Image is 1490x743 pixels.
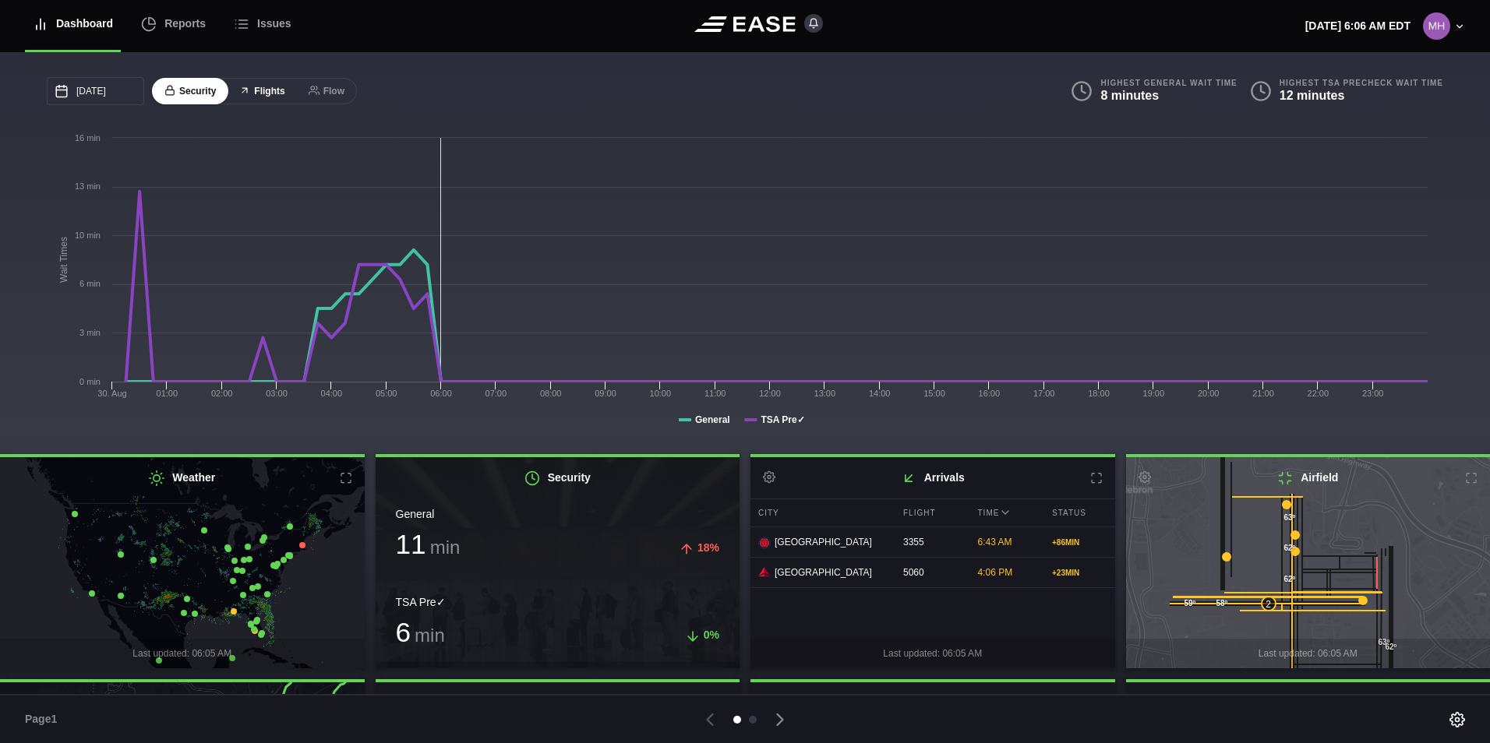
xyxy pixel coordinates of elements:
[97,389,126,398] tspan: 30. Aug
[376,389,397,398] text: 05:00
[58,237,69,283] tspan: Wait Times
[415,625,445,646] span: min
[430,537,461,558] span: min
[979,389,1001,398] text: 16:00
[396,530,461,558] h3: 11
[396,618,445,646] h3: 6
[1305,18,1411,34] p: [DATE] 6:06 AM EDT
[1143,389,1165,398] text: 19:00
[79,279,101,288] tspan: 6 min
[266,389,288,398] text: 03:00
[47,77,144,105] input: mm/dd/yyyy
[970,499,1041,526] div: Time
[157,389,178,398] text: 01:00
[759,389,781,398] text: 12:00
[75,231,101,240] tspan: 10 min
[485,389,507,398] text: 07:00
[227,78,297,105] button: Flights
[1088,389,1110,398] text: 18:00
[540,389,562,398] text: 08:00
[895,499,966,526] div: Flight
[1033,389,1055,398] text: 17:00
[1423,12,1450,40] img: 8d1564f89ae08c1c7851ff747965b28a
[775,535,872,549] span: [GEOGRAPHIC_DATA]
[25,711,64,727] span: Page 1
[79,377,101,386] tspan: 0 min
[1362,389,1384,398] text: 23:00
[1052,567,1107,579] div: + 23 MIN
[704,629,719,641] span: 0%
[923,389,945,398] text: 15:00
[396,506,720,523] div: General
[152,78,228,105] button: Security
[396,594,720,611] div: TSA Pre✓
[1052,537,1107,548] div: + 86 MIN
[895,558,966,587] div: 5060
[296,78,357,105] button: Flow
[1261,596,1276,611] div: 2
[1280,89,1345,102] b: 12 minutes
[650,389,672,398] text: 10:00
[750,682,1115,724] h2: Departures
[430,389,452,398] text: 06:00
[1198,389,1220,398] text: 20:00
[978,537,1012,548] span: 6:43 AM
[775,565,872,579] span: [GEOGRAPHIC_DATA]
[321,389,343,398] text: 04:00
[376,457,740,498] h2: Security
[895,527,966,557] div: 3355
[814,389,836,398] text: 13:00
[1100,78,1237,88] b: Highest General Wait Time
[978,567,1013,578] span: 4:06 PM
[595,389,616,398] text: 09:00
[376,682,740,724] h2: Parking
[79,328,101,337] tspan: 3 min
[750,499,892,526] div: City
[75,181,101,191] tspan: 13 min
[750,457,1115,498] h2: Arrivals
[1252,389,1274,398] text: 21:00
[1100,89,1159,102] b: 8 minutes
[1044,499,1115,526] div: Status
[869,389,891,398] text: 14:00
[1308,389,1329,398] text: 22:00
[697,541,719,554] span: 18%
[211,389,233,398] text: 02:00
[704,389,726,398] text: 11:00
[695,414,730,425] tspan: General
[1280,78,1443,88] b: Highest TSA PreCheck Wait Time
[761,414,804,425] tspan: TSA Pre✓
[750,639,1115,668] div: Last updated: 06:05 AM
[376,661,740,691] div: Last updated: 06:05 AM
[75,133,101,143] tspan: 16 min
